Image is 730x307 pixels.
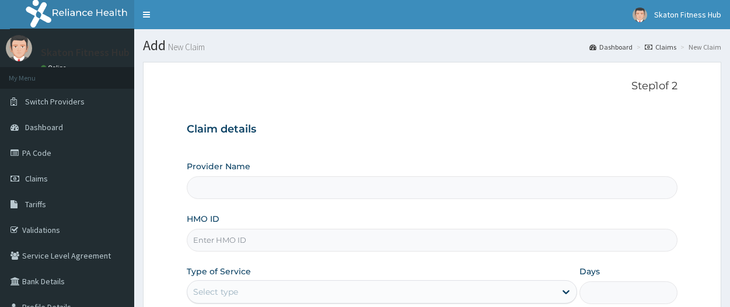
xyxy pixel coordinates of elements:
[677,42,721,52] li: New Claim
[41,64,69,72] a: Online
[6,35,32,61] img: User Image
[193,286,238,298] div: Select type
[143,38,721,53] h1: Add
[25,96,85,107] span: Switch Providers
[187,123,677,136] h3: Claim details
[579,266,600,277] label: Days
[654,9,721,20] span: Skaton Fitness Hub
[633,8,647,22] img: User Image
[25,199,46,210] span: Tariffs
[187,80,677,93] p: Step 1 of 2
[187,266,251,277] label: Type of Service
[187,161,250,172] label: Provider Name
[25,122,63,132] span: Dashboard
[187,229,677,252] input: Enter HMO ID
[187,213,219,225] label: HMO ID
[166,43,205,51] small: New Claim
[25,173,48,184] span: Claims
[645,42,676,52] a: Claims
[589,42,633,52] a: Dashboard
[41,47,130,58] p: Skaton Fitness Hub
